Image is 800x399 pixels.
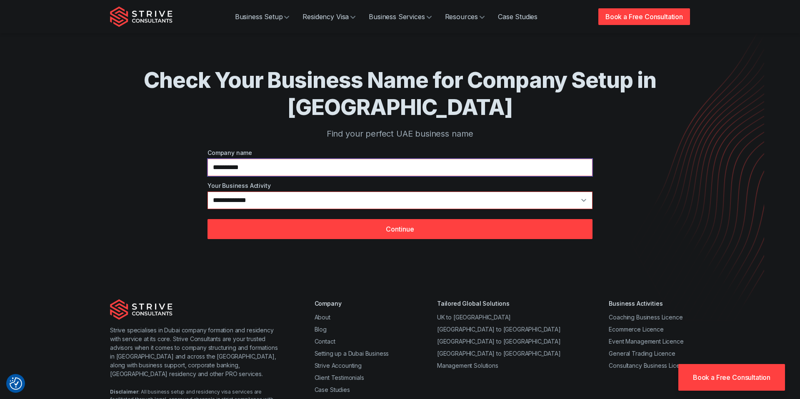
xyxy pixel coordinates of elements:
[678,364,785,391] a: Book a Free Consultation
[110,299,172,320] img: Strive Consultants
[437,299,561,308] div: Tailored Global Solutions
[437,338,561,345] a: [GEOGRAPHIC_DATA] to [GEOGRAPHIC_DATA]
[598,8,690,25] a: Book a Free Consultation
[438,8,492,25] a: Resources
[437,314,511,321] a: UK to [GEOGRAPHIC_DATA]
[609,338,683,345] a: Event Management Licence
[228,8,296,25] a: Business Setup
[296,8,362,25] a: Residency Visa
[362,8,438,25] a: Business Services
[110,326,281,378] p: Strive specialises in Dubai company formation and residency with service at its core. Strive Cons...
[609,299,690,308] div: Business Activities
[315,314,330,321] a: About
[491,8,544,25] a: Case Studies
[207,181,592,190] label: Your Business Activity
[437,326,561,333] a: [GEOGRAPHIC_DATA] to [GEOGRAPHIC_DATA]
[315,326,327,333] a: Blog
[315,374,364,381] a: Client Testimonials
[10,377,22,390] button: Consent Preferences
[110,6,172,27] img: Strive Consultants
[315,386,350,393] a: Case Studies
[609,326,663,333] a: Ecommerce Licence
[207,219,592,239] button: Continue
[207,148,592,157] label: Company name
[315,338,335,345] a: Contact
[609,350,675,357] a: General Trading Licence
[143,67,657,121] h1: Check Your Business Name for Company Setup in [GEOGRAPHIC_DATA]
[437,362,498,369] a: Management Solutions
[315,299,389,308] div: Company
[315,350,389,357] a: Setting up a Dubai Business
[609,362,690,369] a: Consultancy Business Licence
[437,350,561,357] a: [GEOGRAPHIC_DATA] to [GEOGRAPHIC_DATA]
[143,127,657,140] p: Find your perfect UAE business name
[609,314,682,321] a: Coaching Business Licence
[315,362,362,369] a: Strive Accounting
[110,389,138,395] strong: Disclaimer
[10,377,22,390] img: Revisit consent button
